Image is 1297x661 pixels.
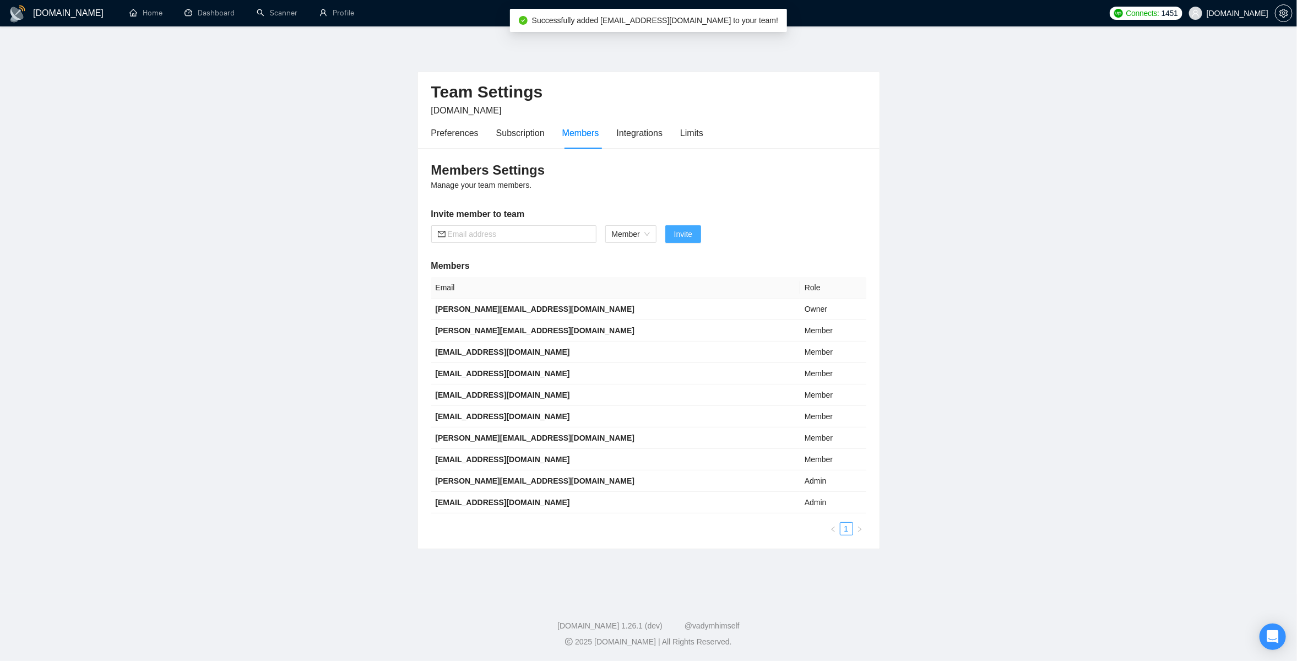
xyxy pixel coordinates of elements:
b: [PERSON_NAME][EMAIL_ADDRESS][DOMAIN_NAME] [436,326,635,335]
h3: Members Settings [431,161,866,179]
a: userProfile [319,8,354,18]
b: [PERSON_NAME][EMAIL_ADDRESS][DOMAIN_NAME] [436,476,635,485]
span: Manage your team members. [431,181,532,189]
td: Admin [800,492,866,513]
th: Email [431,277,800,299]
span: [DOMAIN_NAME] [431,106,502,115]
b: [EMAIL_ADDRESS][DOMAIN_NAME] [436,455,570,464]
span: 1451 [1162,7,1178,19]
h2: Team Settings [431,81,866,104]
th: Role [800,277,866,299]
div: Open Intercom Messenger [1260,624,1286,650]
div: 2025 [DOMAIN_NAME] | All Rights Reserved. [9,636,1288,648]
td: Member [800,320,866,342]
div: Subscription [496,126,545,140]
button: left [827,522,840,535]
button: setting [1275,4,1293,22]
td: Member [800,406,866,427]
td: Owner [800,299,866,320]
td: Member [800,449,866,470]
span: Invite [674,228,692,240]
input: Email address [448,228,590,240]
li: Next Page [853,522,866,535]
button: Invite [665,225,701,243]
a: 1 [840,523,853,535]
td: Admin [800,470,866,492]
span: Successfully added [EMAIL_ADDRESS][DOMAIN_NAME] to your team! [532,16,778,25]
span: Member [612,226,650,242]
b: [EMAIL_ADDRESS][DOMAIN_NAME] [436,369,570,378]
button: right [853,522,866,535]
h5: Invite member to team [431,208,866,221]
h5: Members [431,259,866,273]
b: [EMAIL_ADDRESS][DOMAIN_NAME] [436,391,570,399]
td: Member [800,342,866,363]
span: copyright [565,638,573,646]
td: Member [800,384,866,406]
img: logo [9,5,26,23]
img: upwork-logo.png [1114,9,1123,18]
b: [PERSON_NAME][EMAIL_ADDRESS][DOMAIN_NAME] [436,434,635,442]
a: dashboardDashboard [184,8,235,18]
li: Previous Page [827,522,840,535]
b: [PERSON_NAME][EMAIL_ADDRESS][DOMAIN_NAME] [436,305,635,313]
td: Member [800,363,866,384]
a: searchScanner [257,8,297,18]
b: [EMAIL_ADDRESS][DOMAIN_NAME] [436,412,570,421]
div: Members [562,126,599,140]
span: user [1192,9,1200,17]
a: [DOMAIN_NAME] 1.26.1 (dev) [557,621,663,630]
span: Connects: [1126,7,1159,19]
td: Member [800,427,866,449]
b: [EMAIL_ADDRESS][DOMAIN_NAME] [436,348,570,356]
div: Limits [680,126,703,140]
a: setting [1275,9,1293,18]
li: 1 [840,522,853,535]
div: Preferences [431,126,479,140]
span: right [856,526,863,533]
span: left [830,526,837,533]
span: mail [438,230,446,238]
a: homeHome [129,8,162,18]
b: [EMAIL_ADDRESS][DOMAIN_NAME] [436,498,570,507]
span: check-circle [519,16,528,25]
span: setting [1276,9,1292,18]
div: Integrations [617,126,663,140]
a: @vadymhimself [685,621,740,630]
